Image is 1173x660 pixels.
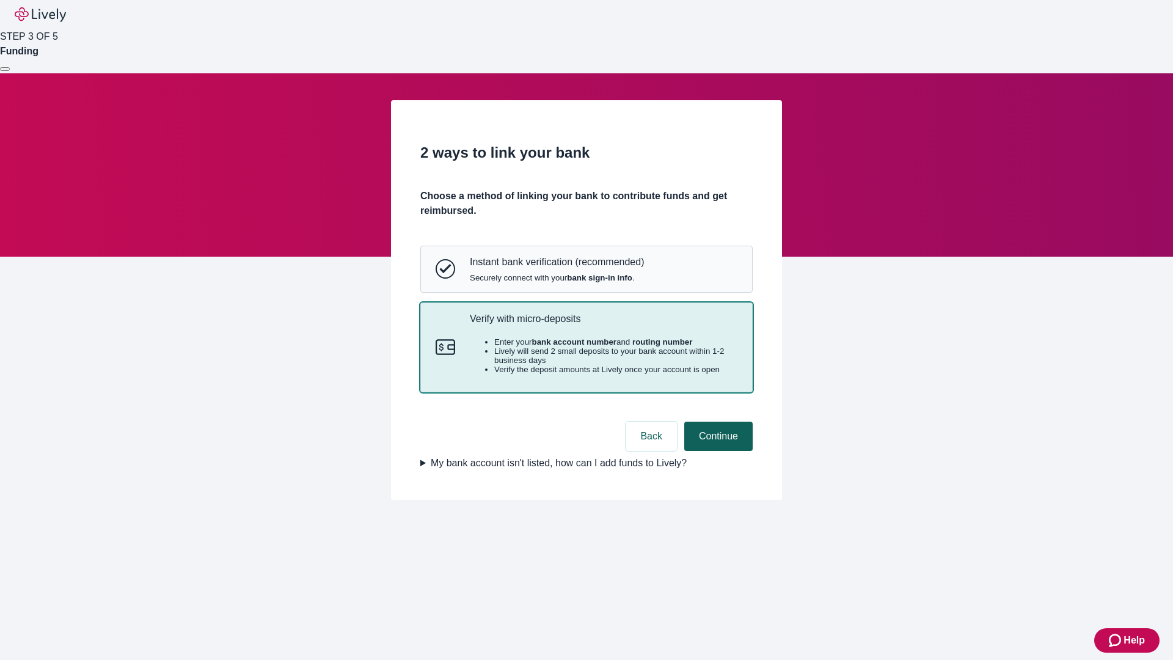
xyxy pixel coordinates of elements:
strong: routing number [632,337,692,346]
button: Instant bank verificationInstant bank verification (recommended)Securely connect with yourbank si... [421,246,752,291]
img: Lively [15,7,66,22]
svg: Micro-deposits [436,337,455,357]
button: Zendesk support iconHelp [1094,628,1160,653]
button: Micro-depositsVerify with micro-depositsEnter yourbank account numberand routing numberLively wil... [421,303,752,392]
h4: Choose a method of linking your bank to contribute funds and get reimbursed. [420,189,753,218]
span: Help [1124,633,1145,648]
button: Continue [684,422,753,451]
p: Verify with micro-deposits [470,313,737,324]
strong: bank sign-in info [567,273,632,282]
li: Verify the deposit amounts at Lively once your account is open [494,365,737,374]
svg: Instant bank verification [436,259,455,279]
summary: My bank account isn't listed, how can I add funds to Lively? [420,456,753,471]
svg: Zendesk support icon [1109,633,1124,648]
span: Securely connect with your . [470,273,644,282]
li: Enter your and [494,337,737,346]
p: Instant bank verification (recommended) [470,256,644,268]
h2: 2 ways to link your bank [420,142,753,164]
li: Lively will send 2 small deposits to your bank account within 1-2 business days [494,346,737,365]
strong: bank account number [532,337,617,346]
button: Back [626,422,677,451]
